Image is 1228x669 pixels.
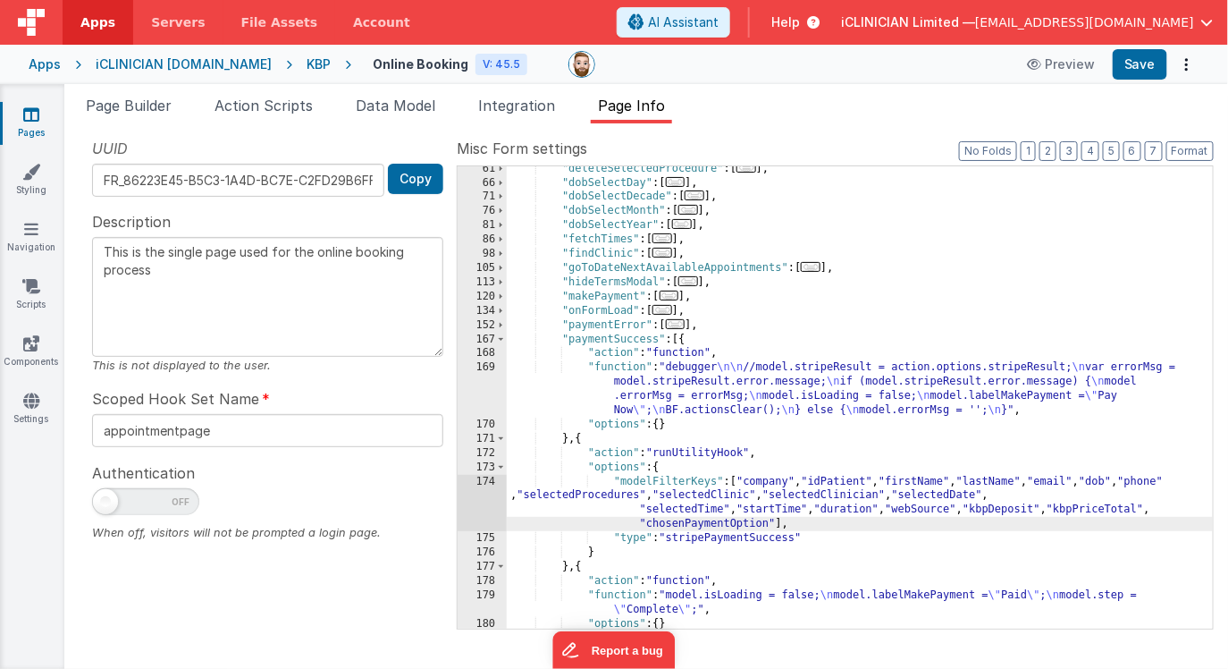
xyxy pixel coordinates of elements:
span: ... [678,205,698,215]
span: Apps [80,13,115,31]
button: No Folds [959,141,1017,161]
button: 3 [1060,141,1078,161]
span: ... [801,262,820,272]
span: ... [736,163,756,173]
button: Copy [388,164,443,194]
div: 176 [458,546,507,560]
span: iCLINICIAN Limited — [841,13,975,31]
div: 76 [458,204,507,218]
button: 1 [1021,141,1036,161]
h4: Online Booking [373,57,468,71]
div: This is not displayed to the user. [92,357,443,374]
span: AI Assistant [648,13,719,31]
img: 338b8ff906eeea576da06f2fc7315c1b [569,52,594,77]
span: ... [666,177,685,187]
div: 180 [458,617,507,631]
span: Page Info [598,97,665,114]
div: V: 45.5 [475,54,527,75]
span: ... [678,276,698,286]
div: 177 [458,560,507,574]
div: 179 [458,589,507,617]
div: 120 [458,290,507,304]
span: ... [652,305,672,315]
div: 134 [458,304,507,318]
span: ... [660,291,679,301]
button: 4 [1081,141,1099,161]
div: 98 [458,247,507,261]
div: iCLINICIAN [DOMAIN_NAME] [96,55,272,73]
span: Authentication [92,462,195,484]
div: KBP [307,55,331,73]
div: When off, visitors will not be prompted a login page. [92,524,443,541]
span: ... [685,191,704,200]
div: 86 [458,233,507,247]
div: 178 [458,574,507,589]
span: [EMAIL_ADDRESS][DOMAIN_NAME] [975,13,1194,31]
span: Scoped Hook Set Name [92,388,259,410]
div: 152 [458,318,507,333]
span: Page Builder [86,97,172,114]
button: AI Assistant [617,7,730,38]
span: File Assets [241,13,318,31]
div: 174 [458,475,507,532]
div: Apps [29,55,61,73]
button: Preview [1016,50,1106,79]
span: ... [652,248,672,258]
span: Integration [478,97,555,114]
div: 171 [458,432,507,446]
iframe: Marker.io feedback button [553,631,676,669]
button: Save [1113,49,1167,80]
span: ... [652,233,672,243]
div: 61 [458,162,507,176]
div: 71 [458,190,507,204]
button: Format [1166,141,1214,161]
button: 7 [1145,141,1163,161]
span: ... [666,319,685,329]
button: 5 [1103,141,1120,161]
span: Help [771,13,800,31]
div: 175 [458,531,507,546]
div: 113 [458,275,507,290]
span: Description [92,211,171,233]
button: iCLINICIAN Limited — [EMAIL_ADDRESS][DOMAIN_NAME] [841,13,1214,31]
div: 66 [458,176,507,191]
div: 172 [458,446,507,461]
div: 105 [458,261,507,275]
button: 6 [1123,141,1141,161]
div: 170 [458,418,507,432]
div: 169 [458,360,507,418]
div: 81 [458,218,507,233]
span: Servers [151,13,205,31]
div: 173 [458,461,507,475]
span: Action Scripts [214,97,313,114]
div: 167 [458,333,507,347]
span: ... [672,219,692,229]
div: 168 [458,346,507,360]
span: Data Model [356,97,435,114]
button: 2 [1039,141,1056,161]
span: Misc Form settings [457,138,587,159]
button: Options [1174,52,1199,77]
span: UUID [92,138,128,159]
